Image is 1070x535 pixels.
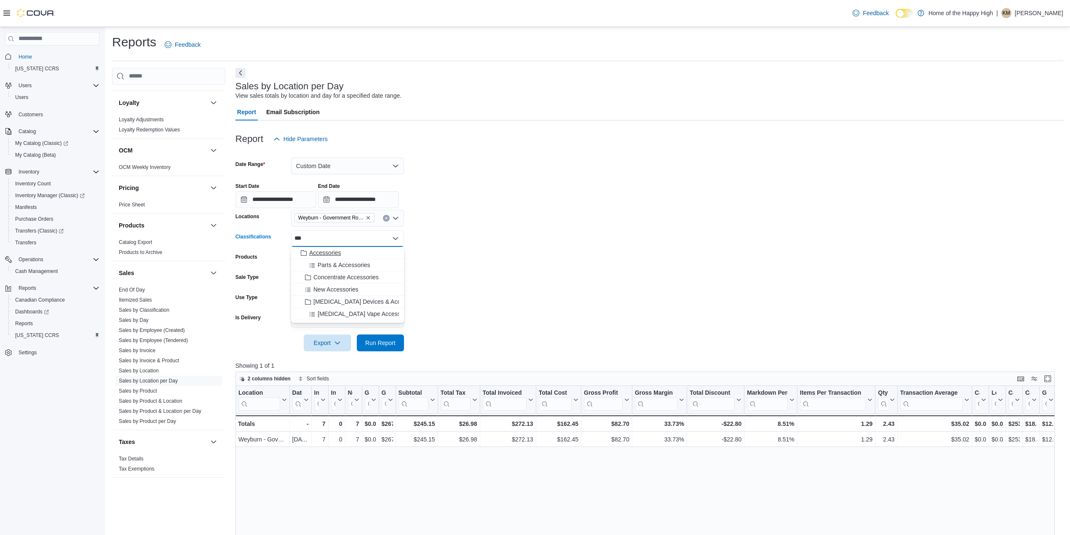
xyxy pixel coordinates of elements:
[584,389,623,410] div: Gross Profit
[119,337,188,344] span: Sales by Employee (Tendered)
[381,389,393,410] button: Gross Sales
[398,389,435,410] button: Subtotal
[12,266,61,276] a: Cash Management
[119,127,180,133] a: Loyalty Redemption Values
[119,317,149,324] span: Sales by Day
[235,254,257,260] label: Products
[119,249,162,256] span: Products to Archive
[119,337,188,343] a: Sales by Employee (Tendered)
[15,254,99,265] span: Operations
[12,330,99,340] span: Washington CCRS
[12,330,62,340] a: [US_STATE] CCRS
[235,81,344,91] h3: Sales by Location per Day
[318,261,370,269] span: Parts & Accessories
[209,268,219,278] button: Sales
[209,98,219,108] button: Loyalty
[119,221,144,230] h3: Products
[8,63,103,75] button: [US_STATE] CCRS
[314,389,318,410] div: Invoices Sold
[365,339,396,347] span: Run Report
[8,225,103,237] a: Transfers (Classic)
[15,204,37,211] span: Manifests
[291,247,404,320] div: Choose from the following options
[314,389,325,410] button: Invoices Sold
[482,389,533,410] button: Total Invoiced
[235,274,259,281] label: Sale Type
[5,47,99,381] nav: Complex example
[15,140,68,147] span: My Catalog (Classic)
[291,247,404,259] button: Accessories
[235,191,316,208] input: Press the down key to open a popover containing a calendar.
[348,419,359,429] div: 7
[292,389,308,410] button: Date
[236,374,294,384] button: 2 columns hidden
[482,389,526,410] div: Total Invoiced
[19,285,36,292] span: Reports
[314,389,318,397] div: Invoices Sold
[584,389,629,410] button: Gross Profit
[119,99,139,107] h3: Loyalty
[15,268,58,275] span: Cash Management
[270,131,331,147] button: Hide Parameters
[15,192,85,199] span: Inventory Manager (Classic)
[119,418,176,424] a: Sales by Product per Day
[2,51,103,63] button: Home
[1025,389,1037,410] button: Cash
[2,108,103,120] button: Customers
[291,158,404,174] button: Custom Date
[849,5,892,21] a: Feedback
[119,388,157,394] span: Sales by Product
[119,286,145,293] span: End Of Day
[538,389,578,410] button: Total Cost
[119,367,159,374] span: Sales by Location
[331,389,342,410] button: Invoices Ref
[12,318,99,329] span: Reports
[1042,389,1047,397] div: GST
[238,419,287,429] div: Totals
[15,283,99,293] span: Reports
[119,184,207,192] button: Pricing
[584,389,623,397] div: Gross Profit
[747,389,787,410] div: Markdown Percent
[12,138,99,148] span: My Catalog (Classic)
[12,92,32,102] a: Users
[19,256,43,263] span: Operations
[119,408,201,414] a: Sales by Product & Location per Day
[690,389,741,410] button: Total Discount
[119,398,182,404] a: Sales by Product & Location
[119,378,178,384] a: Sales by Location per Day
[8,201,103,213] button: Manifests
[119,184,139,192] h3: Pricing
[392,215,399,222] button: Open list of options
[12,266,99,276] span: Cash Management
[235,161,265,168] label: Date Range
[119,347,155,354] span: Sales by Invoice
[119,418,176,425] span: Sales by Product per Day
[992,389,996,397] div: Loyalty Redemptions
[15,308,49,315] span: Dashboards
[2,346,103,358] button: Settings
[8,265,103,277] button: Cash Management
[235,68,246,78] button: Next
[1008,389,1020,410] button: Card Payment
[15,297,65,303] span: Canadian Compliance
[112,34,156,51] h1: Reports
[161,36,204,53] a: Feedback
[12,295,99,305] span: Canadian Compliance
[15,320,33,327] span: Reports
[8,329,103,341] button: [US_STATE] CCRS
[112,285,225,430] div: Sales
[15,227,64,234] span: Transfers (Classic)
[8,294,103,306] button: Canadian Compliance
[366,215,371,220] button: Remove Weyburn - Government Road - Fire & Flower from selection in this group
[15,216,53,222] span: Purchase Orders
[440,389,470,397] div: Total Tax
[119,466,155,472] a: Tax Exemptions
[1008,389,1013,410] div: Card Payment
[235,183,259,190] label: Start Date
[928,8,993,18] p: Home of the Happy High
[15,348,40,358] a: Settings
[12,214,57,224] a: Purchase Orders
[12,202,99,212] span: Manifests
